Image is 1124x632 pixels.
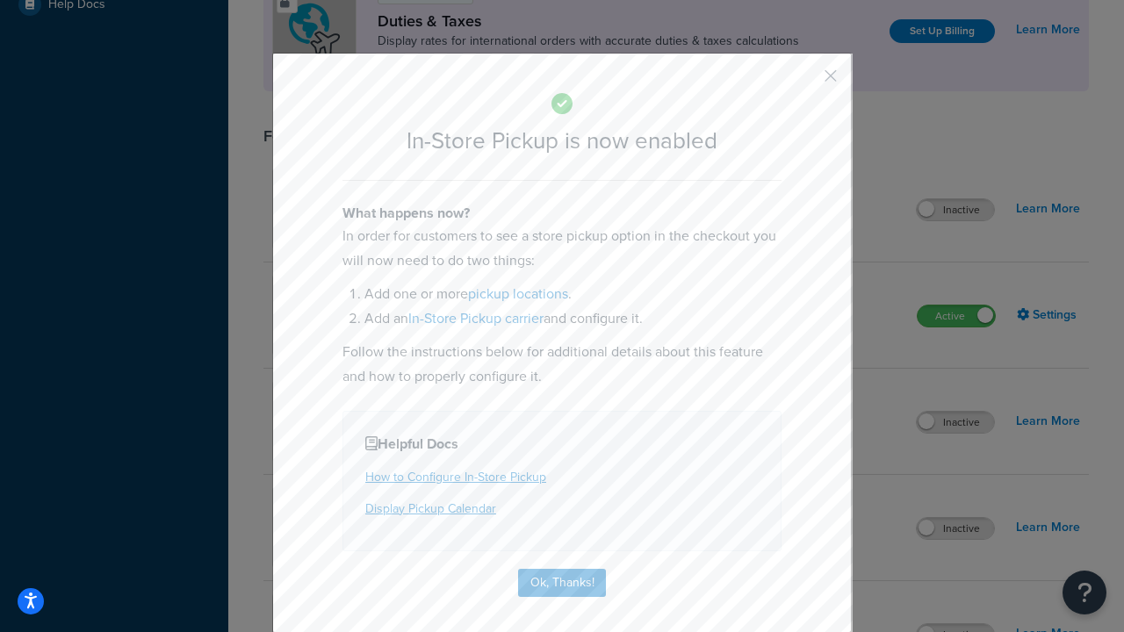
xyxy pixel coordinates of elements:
li: Add an and configure it. [364,306,782,331]
h4: Helpful Docs [365,434,759,455]
a: In-Store Pickup carrier [408,308,544,328]
p: In order for customers to see a store pickup option in the checkout you will now need to do two t... [342,224,782,273]
a: How to Configure In-Store Pickup [365,468,546,486]
p: Follow the instructions below for additional details about this feature and how to properly confi... [342,340,782,389]
button: Ok, Thanks! [518,569,606,597]
a: Display Pickup Calendar [365,499,496,518]
a: pickup locations [468,284,568,304]
h4: What happens now? [342,203,782,224]
h2: In-Store Pickup is now enabled [342,128,782,154]
li: Add one or more . [364,282,782,306]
